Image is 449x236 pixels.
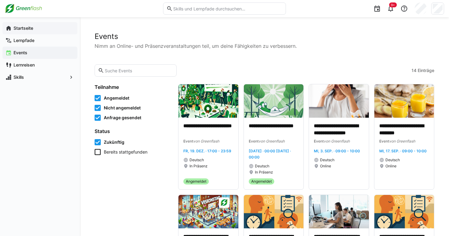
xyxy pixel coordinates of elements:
[379,139,389,143] span: Event
[314,149,360,153] span: Mi, 3. Sep. · 09:00 - 10:00
[389,139,415,143] span: von Greenflash
[183,149,231,153] span: Fr, 19. Dez. · 17:00 - 23:59
[255,170,273,175] span: In Präsenz
[183,139,193,143] span: Event
[189,164,208,169] span: In Präsenz
[244,84,304,118] img: image
[193,139,219,143] span: von Greenflash
[189,158,204,162] span: Deutsch
[104,139,124,145] span: Zukünftig
[374,84,434,118] img: image
[104,95,129,101] span: Angemeldet
[251,179,272,184] span: Angemeldet
[379,149,427,153] span: Mi, 17. Sep. · 09:00 - 10:00
[320,158,334,162] span: Deutsch
[244,195,304,228] img: image
[95,42,434,50] p: Nimm an Online- und Präsenzveranstaltungen teil, um deine Fähigkeiten zu verbessern.
[104,105,141,111] span: Nicht angemeldet
[104,68,173,73] input: Suche Events
[309,84,369,118] img: image
[391,3,395,7] span: 9+
[173,6,283,11] input: Skills und Lernpfade durchsuchen…
[385,158,400,162] span: Deutsch
[385,164,396,169] span: Online
[178,84,238,118] img: image
[249,139,259,143] span: Event
[374,195,434,228] img: image
[95,84,171,90] h4: Teilnahme
[95,128,171,134] h4: Status
[95,32,434,41] h2: Events
[324,139,350,143] span: von Greenflash
[418,67,434,74] span: Einträge
[249,149,291,159] span: [DATE] · 00:00 [DATE] · 00:00
[259,139,285,143] span: von Greenflash
[314,139,324,143] span: Event
[320,164,331,169] span: Online
[186,179,206,184] span: Angemeldet
[255,164,269,169] span: Deutsch
[412,67,416,74] span: 14
[178,195,238,228] img: image
[309,195,369,228] img: image
[104,115,141,121] span: Anfrage gesendet
[104,149,147,155] span: Bereits stattgefunden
